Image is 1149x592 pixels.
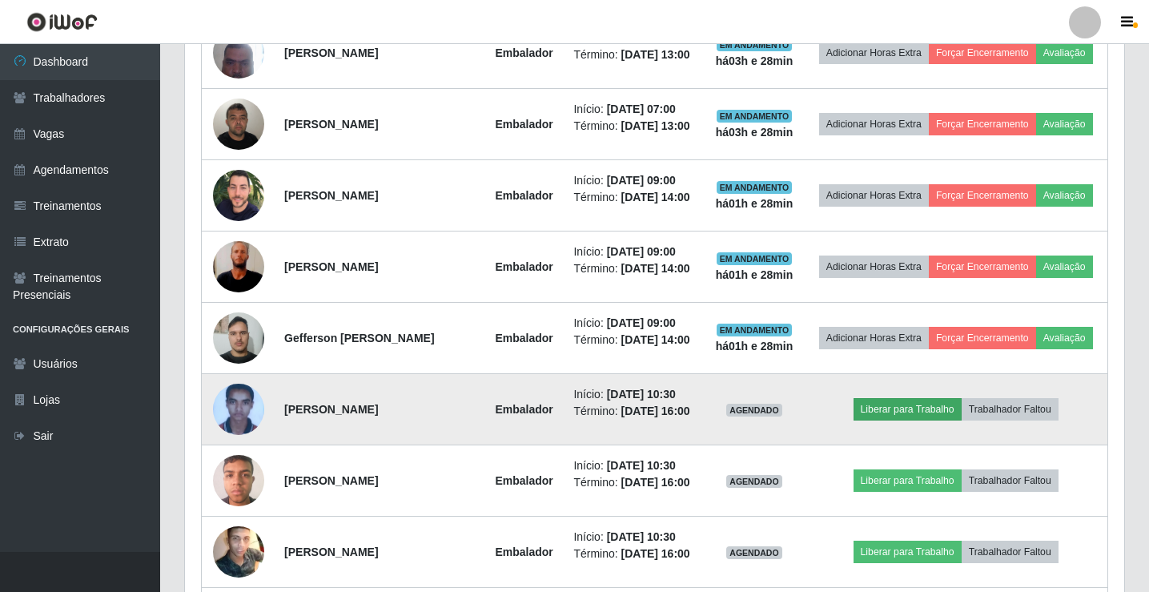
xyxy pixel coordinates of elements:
button: Avaliação [1036,256,1093,278]
strong: há 01 h e 28 min [716,197,793,210]
li: Início: [573,101,694,118]
img: 1683118670739.jpeg [213,163,264,227]
strong: [PERSON_NAME] [284,46,378,59]
li: Término: [573,546,694,562]
li: Término: [573,189,694,206]
time: [DATE] 14:00 [621,333,690,346]
img: 1673386012464.jpeg [213,377,264,443]
img: 1687717859482.jpeg [213,446,264,514]
li: Início: [573,457,694,474]
button: Avaliação [1036,327,1093,349]
time: [DATE] 10:30 [607,459,676,472]
time: [DATE] 10:30 [607,388,676,401]
strong: [PERSON_NAME] [284,403,378,416]
span: AGENDADO [726,404,782,417]
strong: [PERSON_NAME] [284,260,378,273]
span: AGENDADO [726,546,782,559]
strong: há 03 h e 28 min [716,126,793,139]
strong: há 03 h e 28 min [716,54,793,67]
span: AGENDADO [726,475,782,488]
li: Término: [573,332,694,348]
span: EM ANDAMENTO [717,110,793,123]
button: Trabalhador Faltou [962,469,1059,492]
li: Término: [573,474,694,491]
time: [DATE] 10:30 [607,530,676,543]
img: 1722619557508.jpeg [213,18,264,87]
strong: Embalador [495,189,552,202]
img: 1714957062897.jpeg [213,90,264,158]
strong: [PERSON_NAME] [284,189,378,202]
li: Início: [573,244,694,260]
button: Adicionar Horas Extra [819,256,929,278]
strong: há 01 h e 28 min [716,340,793,352]
time: [DATE] 16:00 [621,547,690,560]
strong: há 01 h e 28 min [716,268,793,281]
button: Avaliação [1036,42,1093,64]
span: EM ANDAMENTO [717,252,793,265]
strong: Embalador [495,546,552,558]
button: Trabalhador Faltou [962,541,1059,563]
button: Adicionar Horas Extra [819,113,929,135]
strong: [PERSON_NAME] [284,474,378,487]
button: Forçar Encerramento [929,113,1036,135]
button: Forçar Encerramento [929,184,1036,207]
time: [DATE] 13:00 [621,48,690,61]
strong: Embalador [495,118,552,131]
time: [DATE] 09:00 [607,316,676,329]
li: Término: [573,403,694,420]
time: [DATE] 16:00 [621,405,690,417]
button: Adicionar Horas Extra [819,42,929,64]
button: Avaliação [1036,113,1093,135]
img: CoreUI Logo [26,12,98,32]
strong: Embalador [495,332,552,344]
button: Adicionar Horas Extra [819,327,929,349]
button: Avaliação [1036,184,1093,207]
span: EM ANDAMENTO [717,181,793,194]
li: Início: [573,386,694,403]
li: Término: [573,260,694,277]
li: Início: [573,315,694,332]
button: Liberar para Trabalho [854,469,962,492]
time: [DATE] 16:00 [621,476,690,489]
time: [DATE] 09:00 [607,174,676,187]
img: 1756659986105.jpeg [213,304,264,372]
li: Início: [573,172,694,189]
span: EM ANDAMENTO [717,324,793,336]
strong: Embalador [495,403,552,416]
time: [DATE] 14:00 [621,191,690,203]
strong: [PERSON_NAME] [284,546,378,558]
span: EM ANDAMENTO [717,38,793,51]
time: [DATE] 13:00 [621,119,690,132]
strong: Embalador [495,46,552,59]
button: Forçar Encerramento [929,42,1036,64]
img: 1751591398028.jpeg [213,210,264,324]
button: Trabalhador Faltou [962,398,1059,421]
li: Término: [573,118,694,135]
time: [DATE] 09:00 [607,245,676,258]
button: Forçar Encerramento [929,256,1036,278]
img: 1716941011713.jpeg [213,520,264,584]
time: [DATE] 07:00 [607,103,676,115]
strong: Gefferson [PERSON_NAME] [284,332,434,344]
button: Liberar para Trabalho [854,541,962,563]
time: [DATE] 14:00 [621,262,690,275]
li: Início: [573,529,694,546]
strong: Embalador [495,260,552,273]
li: Término: [573,46,694,63]
button: Forçar Encerramento [929,327,1036,349]
strong: Embalador [495,474,552,487]
strong: [PERSON_NAME] [284,118,378,131]
button: Adicionar Horas Extra [819,184,929,207]
button: Liberar para Trabalho [854,398,962,421]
